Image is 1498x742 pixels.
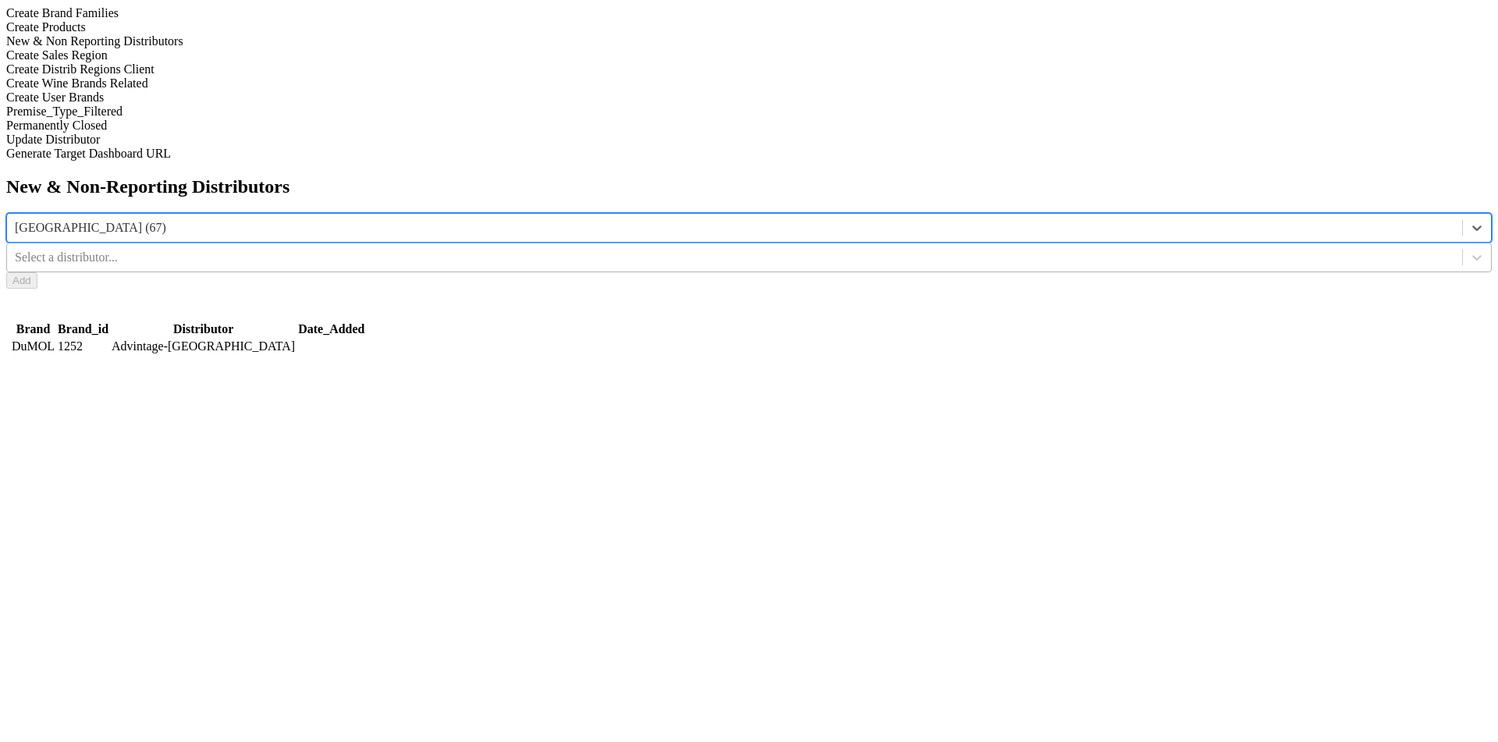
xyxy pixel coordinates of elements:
button: Add [6,272,37,289]
td: Advintage-[GEOGRAPHIC_DATA] [111,339,296,354]
div: Create Products [6,20,1492,34]
div: Create Sales Region [6,48,1492,62]
div: Permanently Closed [6,119,1492,133]
div: Create Brand Families [6,6,1492,20]
div: Create User Brands [6,91,1492,105]
td: 1252 [57,339,109,354]
div: Generate Target Dashboard URL [6,147,1492,161]
td: DuMOL [11,339,55,354]
h2: New & Non-Reporting Distributors [6,176,1492,197]
div: Create Distrib Regions Client [6,62,1492,76]
div: New & Non Reporting Distributors [6,34,1492,48]
div: Create Wine Brands Related [6,76,1492,91]
div: Update Distributor [6,133,1492,147]
th: Brand_id [57,321,109,337]
th: Date_Added [297,321,365,337]
th: Brand [11,321,55,337]
th: Distributor [111,321,296,337]
div: Premise_Type_Filtered [6,105,1492,119]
